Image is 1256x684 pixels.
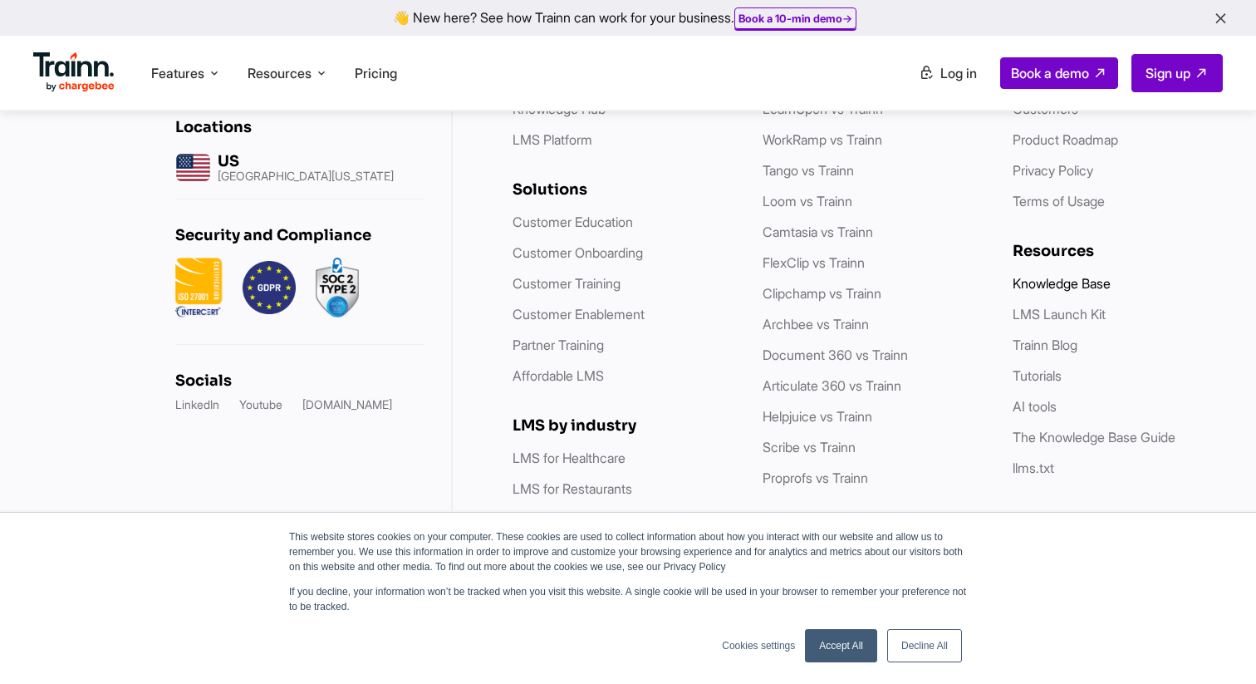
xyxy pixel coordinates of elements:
[1013,242,1229,260] h6: Resources
[513,244,643,261] a: Customer Onboarding
[940,65,977,81] span: Log in
[738,12,842,25] b: Book a 10-min demo
[10,10,1246,26] div: 👋 New here? See how Trainn can work for your business.
[355,65,397,81] a: Pricing
[513,275,621,292] a: Customer Training
[805,629,877,662] a: Accept All
[887,629,962,662] a: Decline All
[239,396,282,413] a: Youtube
[763,377,901,394] a: Articulate 360 vs Trainn
[763,131,882,148] a: WorkRamp vs Trainn
[33,52,115,92] img: Trainn Logo
[738,12,852,25] a: Book a 10-min demo→
[248,64,312,82] span: Resources
[1013,367,1062,384] a: Tutorials
[763,347,908,363] a: Document 360 vs Trainn
[763,162,854,179] a: Tango vs Trainn
[513,180,729,199] h6: Solutions
[1013,162,1093,179] a: Privacy Policy
[175,372,424,390] h6: Socials
[175,226,424,244] h6: Security and Compliance
[513,450,626,466] a: LMS for Healthcare
[1013,131,1118,148] a: Product Roadmap
[1013,398,1057,415] a: AI tools
[316,258,359,317] img: soc2
[218,170,394,182] p: [GEOGRAPHIC_DATA][US_STATE]
[763,408,872,425] a: Helpjuice vs Trainn
[513,337,604,353] a: Partner Training
[513,101,606,117] a: Knowledge Hub
[218,152,394,170] h6: US
[1146,65,1190,81] span: Sign up
[763,316,869,332] a: Archbee vs Trainn
[513,367,604,384] a: Affordable LMS
[1013,460,1054,476] a: llms.txt
[513,214,633,230] a: Customer Education
[1000,57,1118,89] a: Book a demo
[763,470,868,486] a: Proprofs vs Trainn
[513,131,592,148] a: LMS Platform
[763,254,865,271] a: FlexClip vs Trainn
[1013,193,1105,209] a: Terms of Usage
[763,285,881,302] a: Clipchamp vs Trainn
[513,306,645,322] a: Customer Enablement
[1131,54,1223,92] a: Sign up
[763,101,883,117] a: LearnUpon vs Trainn
[763,439,856,455] a: Scribe vs Trainn
[1013,337,1077,353] a: Trainn Blog
[175,118,424,136] h6: Locations
[151,64,204,82] span: Features
[1013,306,1106,322] a: LMS Launch Kit
[243,258,296,317] img: GDPR.png
[513,480,632,497] a: LMS for Restaurants
[1013,275,1111,292] a: Knowledge Base
[909,58,987,88] a: Log in
[513,416,729,435] h6: LMS by industry
[175,258,223,317] img: ISO
[722,638,795,653] a: Cookies settings
[513,511,621,528] a: LMS for Corporate
[763,224,873,240] a: Camtasia vs Trainn
[763,193,852,209] a: Loom vs Trainn
[1013,101,1078,117] a: Customers
[1013,429,1175,445] a: The Knowledge Base Guide
[175,396,219,413] a: LinkedIn
[175,150,211,185] img: us headquarters
[289,529,967,574] p: This website stores cookies on your computer. These cookies are used to collect information about...
[302,396,392,413] a: [DOMAIN_NAME]
[289,584,967,614] p: If you decline, your information won’t be tracked when you visit this website. A single cookie wi...
[1011,65,1089,81] span: Book a demo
